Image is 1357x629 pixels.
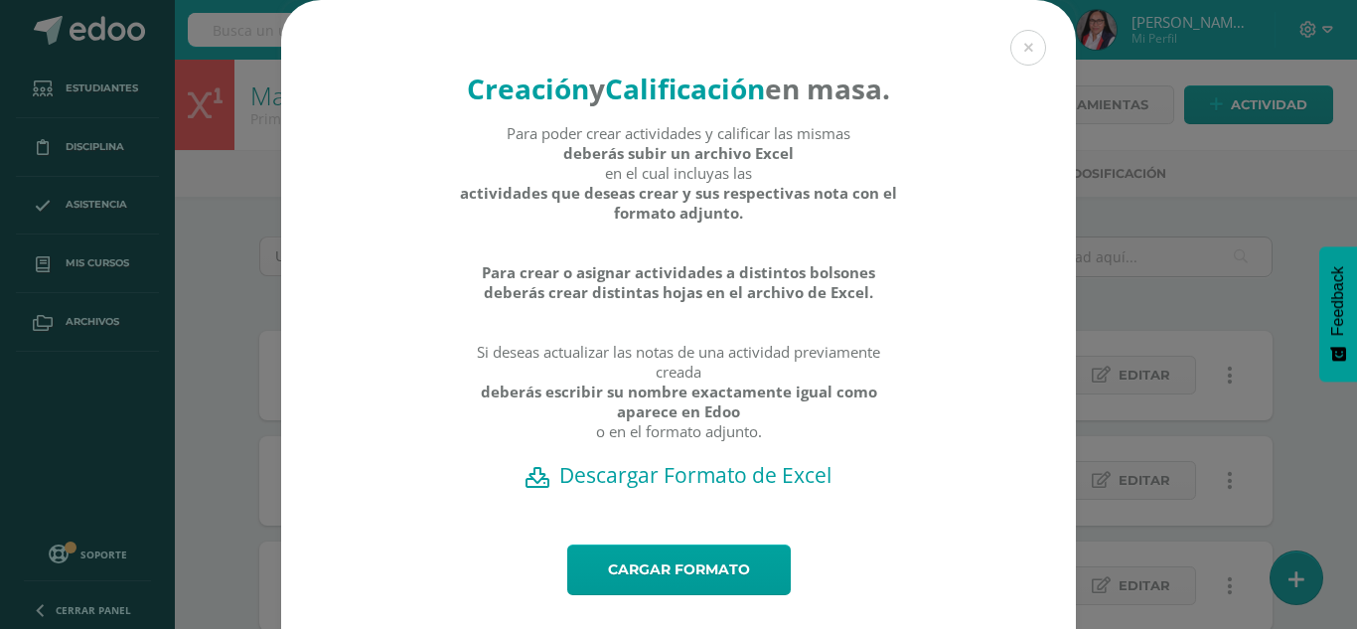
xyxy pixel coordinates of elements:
[459,70,899,107] h4: en masa.
[459,382,899,421] strong: deberás escribir su nombre exactamente igual como aparece en Edoo
[459,123,899,461] div: Para poder crear actividades y calificar las mismas en el cual incluyas las Si deseas actualizar ...
[1319,246,1357,382] button: Feedback - Mostrar encuesta
[1010,30,1046,66] button: Close (Esc)
[563,143,794,163] strong: deberás subir un archivo Excel
[567,545,791,595] a: Cargar formato
[1329,266,1347,336] span: Feedback
[316,461,1041,489] a: Descargar Formato de Excel
[467,70,589,107] strong: Creación
[605,70,765,107] strong: Calificación
[589,70,605,107] strong: y
[459,262,899,302] strong: Para crear o asignar actividades a distintos bolsones deberás crear distintas hojas en el archivo...
[459,183,899,223] strong: actividades que deseas crear y sus respectivas nota con el formato adjunto.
